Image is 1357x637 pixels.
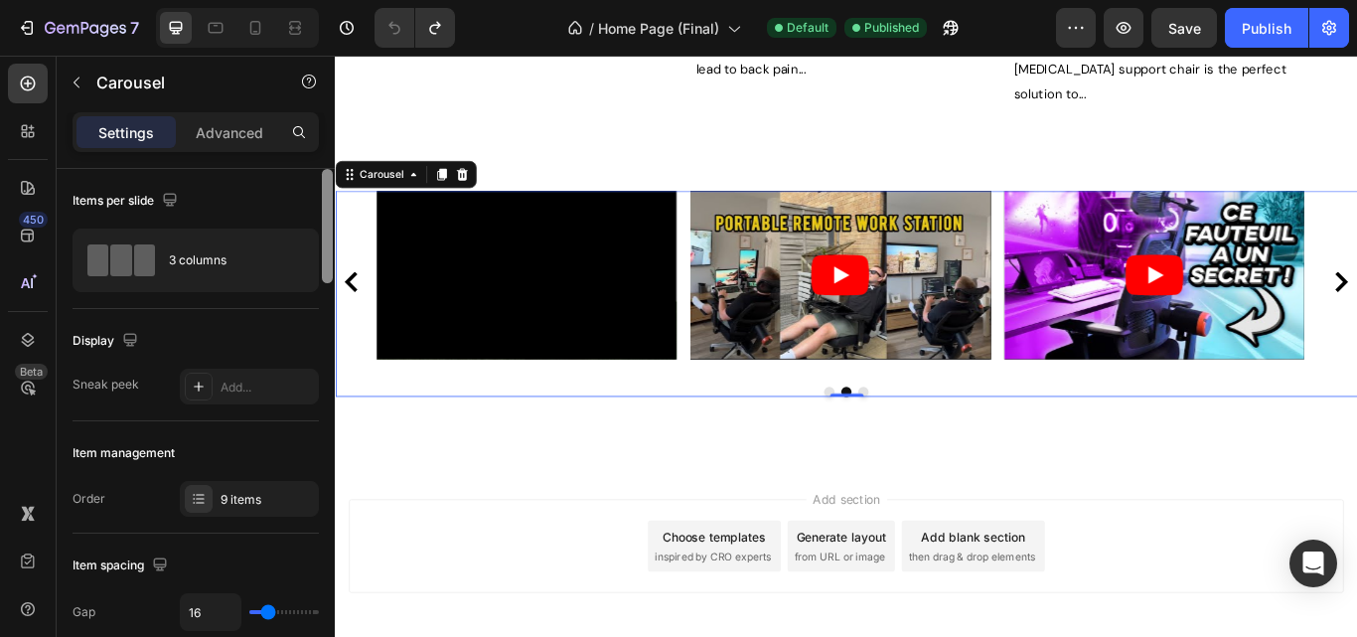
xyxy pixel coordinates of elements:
[73,328,142,355] div: Display
[73,376,139,394] div: Sneak peek
[375,8,455,48] div: Undo/Redo
[538,552,643,572] div: Generate layout
[535,576,642,594] span: from URL or image
[549,507,644,528] span: Add section
[130,16,139,40] p: 7
[73,490,105,508] div: Order
[373,576,509,594] span: inspired by CRO experts
[1157,248,1189,280] button: Carousel Next Arrow
[1225,8,1308,48] button: Publish
[554,233,622,280] button: Play
[589,18,594,39] span: /
[25,130,83,148] div: Carousel
[335,56,1357,637] iframe: To enrich screen reader interactions, please activate Accessibility in Grammarly extension settings
[787,19,829,37] span: Default
[73,553,172,579] div: Item spacing
[864,19,919,37] span: Published
[610,387,622,398] button: Dot
[48,158,397,355] iframe: Video
[590,387,602,398] button: Dot
[196,122,263,143] p: Advanced
[15,364,48,380] div: Beta
[98,122,154,143] p: Settings
[169,238,290,283] div: 3 columns
[683,552,805,572] div: Add blank section
[19,212,48,228] div: 450
[1242,18,1291,39] div: Publish
[1168,20,1201,37] span: Save
[73,603,95,621] div: Gap
[1151,8,1217,48] button: Save
[73,444,175,462] div: Item management
[8,8,148,48] button: 7
[181,594,240,630] input: Auto
[382,552,503,572] div: Choose templates
[73,188,182,215] div: Items per slide
[221,491,314,509] div: 9 items
[221,379,314,397] div: Add...
[3,248,35,280] button: Carousel Back Arrow
[669,576,817,594] span: then drag & drop elements
[96,71,265,94] p: Carousel
[1289,540,1337,587] div: Open Intercom Messenger
[570,387,582,398] button: Dot
[598,18,719,39] span: Home Page (Final)
[921,233,988,280] button: Play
